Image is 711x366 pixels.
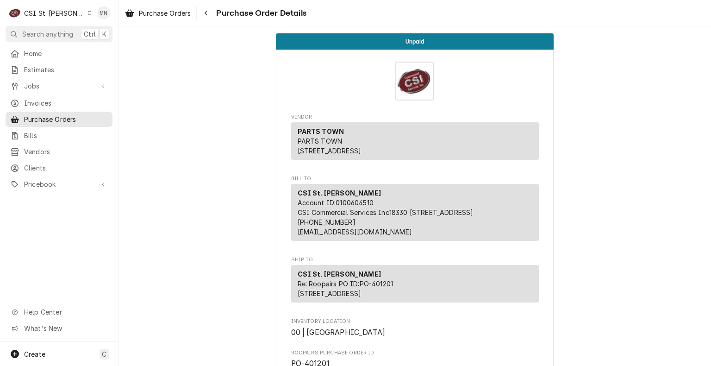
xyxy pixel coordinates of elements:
[6,62,112,77] a: Estimates
[24,114,108,124] span: Purchase Orders
[298,199,374,207] span: Account ID: 0100604510
[276,33,554,50] div: Status
[291,122,539,164] div: Vendor
[6,95,112,111] a: Invoices
[291,265,539,306] div: Ship To
[24,81,94,91] span: Jobs
[97,6,110,19] div: MN
[291,114,539,164] div: Purchase Order Vendor
[291,114,539,121] span: Vendor
[291,175,539,183] span: Bill To
[291,265,539,303] div: Ship To
[405,38,424,44] span: Unpaid
[22,29,73,39] span: Search anything
[291,122,539,160] div: Vendor
[291,318,539,325] span: Inventory Location
[24,8,84,18] div: CSI St. [PERSON_NAME]
[395,62,434,101] img: Logo
[97,6,110,19] div: Melissa Nehls's Avatar
[291,328,386,337] span: 00 | [GEOGRAPHIC_DATA]
[24,307,107,317] span: Help Center
[298,189,381,197] strong: CSI St. [PERSON_NAME]
[291,184,539,241] div: Bill To
[298,270,381,278] strong: CSI St. [PERSON_NAME]
[298,137,362,155] span: PARTS TOWN [STREET_ADDRESS]
[24,65,108,75] span: Estimates
[121,6,194,21] a: Purchase Orders
[8,6,21,19] div: CSI St. Louis's Avatar
[6,128,112,143] a: Bills
[24,147,108,157] span: Vendors
[6,160,112,176] a: Clients
[298,208,474,216] span: CSI Commercial Services Inc18330 [STREET_ADDRESS]
[291,175,539,245] div: Purchase Order Bill To
[291,256,539,264] span: Ship To
[24,49,108,58] span: Home
[139,8,191,18] span: Purchase Orders
[291,327,539,338] span: Inventory Location
[298,280,393,288] span: Re: Roopairs PO ID: PO-401201
[24,163,108,173] span: Clients
[6,177,112,192] a: Go to Pricebook
[291,349,539,357] span: Roopairs Purchase Order ID
[24,350,45,358] span: Create
[6,321,112,336] a: Go to What's New
[291,184,539,245] div: Bill To
[199,6,213,20] button: Navigate back
[6,26,112,42] button: Search anythingCtrlK
[24,131,108,140] span: Bills
[298,228,412,236] a: [EMAIL_ADDRESS][DOMAIN_NAME]
[6,144,112,159] a: Vendors
[24,323,107,333] span: What's New
[6,304,112,320] a: Go to Help Center
[8,6,21,19] div: C
[298,290,362,297] span: [STREET_ADDRESS]
[6,112,112,127] a: Purchase Orders
[298,218,355,226] a: [PHONE_NUMBER]
[84,29,96,39] span: Ctrl
[6,78,112,94] a: Go to Jobs
[291,256,539,307] div: Purchase Order Ship To
[213,7,306,19] span: Purchase Order Details
[102,29,106,39] span: K
[291,318,539,338] div: Inventory Location
[24,179,94,189] span: Pricebook
[298,127,344,135] strong: PARTS TOWN
[24,98,108,108] span: Invoices
[102,349,106,359] span: C
[6,46,112,61] a: Home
